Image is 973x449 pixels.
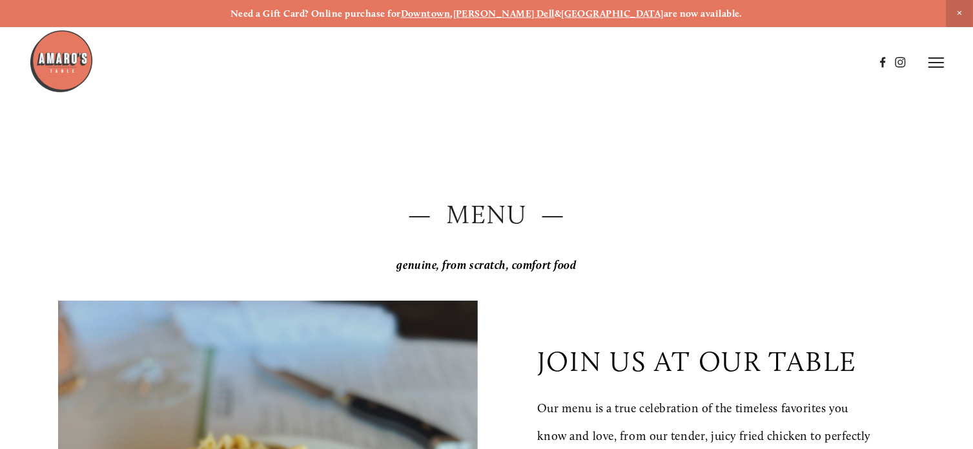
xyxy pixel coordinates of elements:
[397,258,577,272] em: genuine, from scratch, comfort food
[58,197,914,233] h2: — Menu —
[664,8,743,19] strong: are now available.
[401,8,451,19] a: Downtown
[537,345,857,378] p: join us at our table
[555,8,561,19] strong: &
[29,29,94,94] img: Amaro's Table
[450,8,453,19] strong: ,
[561,8,664,19] a: [GEOGRAPHIC_DATA]
[453,8,555,19] a: [PERSON_NAME] Dell
[230,8,401,19] strong: Need a Gift Card? Online purchase for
